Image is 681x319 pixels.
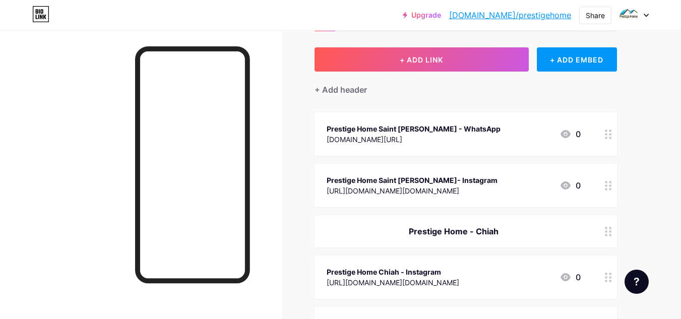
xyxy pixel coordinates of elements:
div: Prestige Home - Chiah [327,225,581,237]
div: Share [586,10,605,21]
div: 0 [560,128,581,140]
div: + ADD EMBED [537,47,617,72]
div: Prestige Home Saint [PERSON_NAME]- Instagram [327,175,498,185]
img: prestigehome [619,6,638,25]
div: [URL][DOMAIN_NAME][DOMAIN_NAME] [327,185,498,196]
span: + ADD LINK [400,55,443,64]
div: Prestige Home Chiah - Instagram [327,267,459,277]
div: 0 [560,271,581,283]
a: [DOMAIN_NAME]/prestigehome [449,9,571,21]
div: [URL][DOMAIN_NAME][DOMAIN_NAME] [327,277,459,288]
div: + Add header [315,84,367,96]
div: [DOMAIN_NAME][URL] [327,134,501,145]
button: + ADD LINK [315,47,529,72]
div: 0 [560,179,581,192]
a: Upgrade [403,11,441,19]
div: Prestige Home Saint [PERSON_NAME] - WhatsApp [327,123,501,134]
